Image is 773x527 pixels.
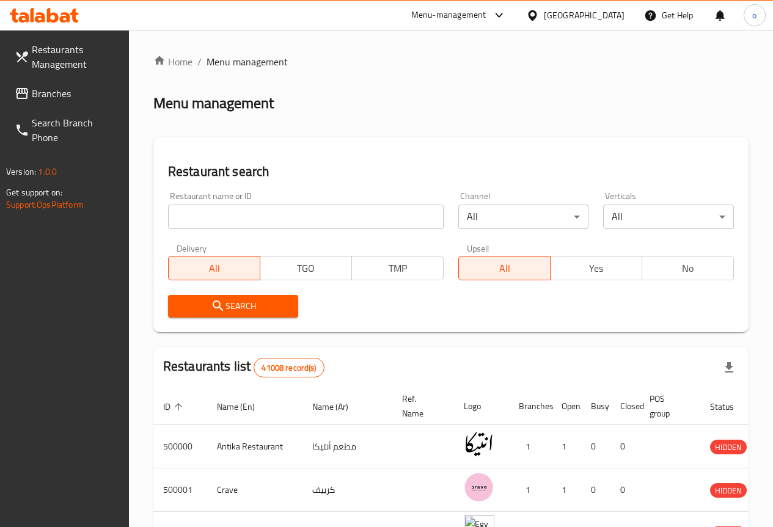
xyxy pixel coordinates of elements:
div: [GEOGRAPHIC_DATA] [544,9,625,22]
div: All [603,205,734,229]
span: Restaurants Management [32,42,119,71]
td: 0 [610,468,640,512]
a: Restaurants Management [5,35,129,79]
span: o [752,9,757,22]
span: Name (En) [217,399,271,414]
button: TMP [351,256,444,280]
a: Home [153,54,192,69]
td: Antika Restaurant [207,425,302,468]
td: 1 [509,468,552,512]
span: Status [710,399,750,414]
span: No [647,260,729,277]
span: ID [163,399,186,414]
span: Yes [555,260,637,277]
td: 1 [552,425,581,468]
td: 0 [581,425,610,468]
td: 500001 [153,468,207,512]
span: Menu management [207,54,288,69]
th: Open [552,388,581,425]
td: Crave [207,468,302,512]
nav: breadcrumb [153,54,749,69]
div: Menu-management [411,8,486,23]
img: Crave [464,472,494,503]
div: HIDDEN [710,440,747,454]
img: Antika Restaurant [464,429,494,459]
div: HIDDEN [710,483,747,498]
span: All [174,260,255,277]
li: / [197,54,202,69]
td: 0 [610,425,640,468]
span: TMP [357,260,439,277]
h2: Restaurant search [168,162,734,181]
span: Name (Ar) [312,399,364,414]
button: TGO [260,256,352,280]
td: 500000 [153,425,207,468]
th: Busy [581,388,610,425]
div: Export file [714,353,744,382]
span: 41008 record(s) [254,362,323,374]
a: Search Branch Phone [5,108,129,152]
label: Upsell [467,244,489,252]
input: Search for restaurant name or ID.. [168,205,444,229]
span: Search Branch Phone [32,115,119,145]
span: Search [178,299,289,314]
span: All [464,260,546,277]
span: Get support on: [6,184,62,200]
button: Yes [550,256,642,280]
span: HIDDEN [710,484,747,498]
button: Search [168,295,299,318]
button: All [458,256,551,280]
td: 1 [552,468,581,512]
th: Branches [509,388,552,425]
h2: Restaurants list [163,357,324,377]
th: Logo [454,388,509,425]
span: Branches [32,86,119,101]
span: TGO [265,260,347,277]
td: 0 [581,468,610,512]
span: 1.0.0 [38,164,57,180]
h2: Menu management [153,93,274,113]
td: كرييف [302,468,392,512]
th: Closed [610,388,640,425]
a: Support.OpsPlatform [6,197,84,213]
div: Total records count [254,358,324,377]
button: All [168,256,260,280]
td: 1 [509,425,552,468]
span: Version: [6,164,36,180]
span: HIDDEN [710,440,747,454]
td: مطعم أنتيكا [302,425,392,468]
label: Delivery [177,244,207,252]
div: All [458,205,589,229]
span: POS group [650,391,686,421]
span: Ref. Name [402,391,439,421]
button: No [642,256,734,280]
a: Branches [5,79,129,108]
